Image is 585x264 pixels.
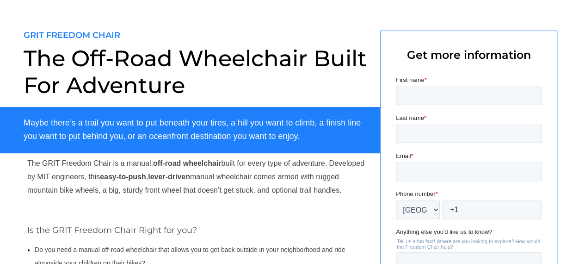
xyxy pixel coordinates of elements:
[153,159,222,167] strong: off-road wheelchair
[24,118,361,141] span: Maybe there’s a trail you want to put beneath your tires, a hill you want to climb, a finish line...
[24,30,120,40] span: GRIT FREEDOM CHAIR
[24,45,367,99] span: The Off-Road Wheelchair Built For Adventure
[27,225,197,235] span: Is the GRIT Freedom Chair Right for you?
[407,48,531,62] span: Get more information
[100,173,146,181] strong: easy-to-push
[27,159,364,194] span: The GRIT Freedom Chair is a manual, built for every type of adventure. Developed by MIT engineers...
[148,173,190,181] strong: lever-driven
